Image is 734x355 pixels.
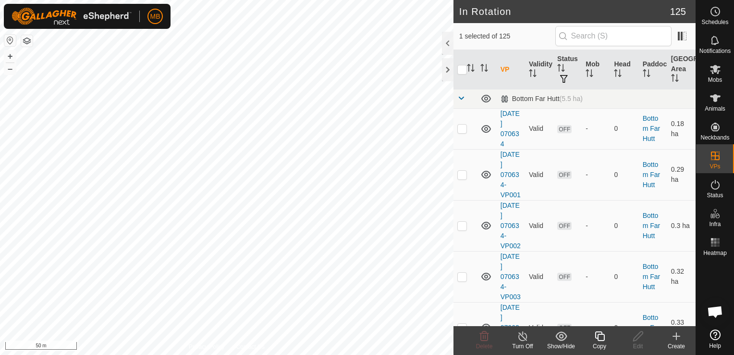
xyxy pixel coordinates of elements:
div: - [586,221,606,231]
a: [DATE] 070634-VP002 [501,202,521,250]
td: 0 [610,200,638,251]
th: VP [497,50,525,89]
input: Search (S) [555,26,672,46]
th: [GEOGRAPHIC_DATA] Area [667,50,696,89]
div: Edit [619,342,657,351]
div: Show/Hide [542,342,580,351]
span: Infra [709,221,721,227]
td: Valid [525,108,553,149]
td: 0.3 ha [667,200,696,251]
a: Bottom Far Hutt [643,314,661,342]
div: - [586,170,606,180]
p-sorticon: Activate to sort [467,65,475,73]
a: Bottom Far Hutt [643,263,661,291]
span: 125 [670,4,686,19]
span: Help [709,343,721,349]
p-sorticon: Activate to sort [643,71,650,78]
span: Neckbands [700,135,729,140]
span: OFF [557,324,572,332]
h2: In Rotation [459,6,670,17]
span: Notifications [699,48,731,54]
a: Privacy Policy [189,342,225,351]
button: Reset Map [4,35,16,46]
td: 0 [610,108,638,149]
span: OFF [557,222,572,230]
td: 0 [610,302,638,353]
th: Mob [582,50,610,89]
img: Gallagher Logo [12,8,132,25]
span: Status [707,192,723,198]
td: 0.29 ha [667,149,696,200]
span: Schedules [701,19,728,25]
div: - [586,124,606,134]
p-sorticon: Activate to sort [480,65,488,73]
div: Bottom Far Hutt [501,95,583,103]
div: Create [657,342,696,351]
p-sorticon: Activate to sort [586,71,593,78]
div: Turn Off [503,342,542,351]
span: OFF [557,125,572,133]
span: MB [150,12,160,22]
a: Contact Us [236,342,265,351]
p-sorticon: Activate to sort [529,71,537,78]
p-sorticon: Activate to sort [614,71,622,78]
td: Valid [525,200,553,251]
th: Validity [525,50,553,89]
td: Valid [525,251,553,302]
span: Mobs [708,77,722,83]
span: OFF [557,171,572,179]
p-sorticon: Activate to sort [671,76,679,83]
td: 0.18 ha [667,108,696,149]
div: - [586,272,606,282]
td: Valid [525,149,553,200]
button: – [4,63,16,75]
a: Help [696,326,734,353]
a: Bottom Far Hutt [643,161,661,189]
span: 1 selected of 125 [459,31,555,41]
th: Paddock [639,50,667,89]
span: VPs [710,164,720,169]
button: + [4,51,16,62]
a: [DATE] 070634-VP004 [501,304,521,352]
span: Delete [476,343,493,350]
p-sorticon: Activate to sort [557,65,565,73]
th: Status [553,50,582,89]
span: Animals [705,106,725,112]
span: Heatmap [703,250,727,256]
a: [DATE] 070634 [501,110,520,148]
td: Valid [525,302,553,353]
td: 0 [610,251,638,302]
td: 0.32 ha [667,251,696,302]
th: Head [610,50,638,89]
div: Open chat [701,297,730,326]
button: Map Layers [21,35,33,47]
a: [DATE] 070634-VP001 [501,151,521,199]
a: Bottom Far Hutt [643,114,661,142]
div: - [586,323,606,333]
td: 0.33 ha [667,302,696,353]
td: 0 [610,149,638,200]
span: (5.5 ha) [560,95,583,102]
span: OFF [557,273,572,281]
a: [DATE] 070634-VP003 [501,253,521,301]
div: Copy [580,342,619,351]
a: Bottom Far Hutt [643,212,661,240]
